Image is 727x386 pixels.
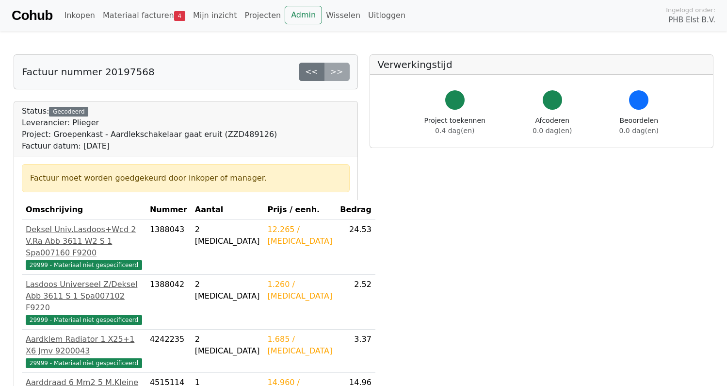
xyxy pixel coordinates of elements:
a: Wisselen [322,6,364,25]
span: 4 [174,11,185,21]
div: Status: [22,105,277,152]
div: Gecodeerd [49,107,88,117]
span: 29999 - Materiaal niet gespecificeerd [26,358,142,368]
a: Deksel Univ.Lasdoos+Wcd 2 V.Ra Abb 3611 W2 S 1 Spa007160 F920029999 - Materiaal niet gespecificeerd [26,224,142,270]
a: Aardklem Radiator 1 X25+1 X6 Jmv 920004329999 - Materiaal niet gespecificeerd [26,334,142,369]
a: Materiaal facturen4 [99,6,189,25]
span: 0.0 dag(en) [533,127,572,134]
a: << [299,63,324,81]
a: Lasdoos Universeel Z/Deksel Abb 3611 S 1 Spa007102 F922029999 - Materiaal niet gespecificeerd [26,279,142,325]
th: Bedrag [336,200,375,220]
div: 1.260 / [MEDICAL_DATA] [268,279,333,302]
div: Lasdoos Universeel Z/Deksel Abb 3611 S 1 Spa007102 F9220 [26,279,142,314]
div: Project toekennen [424,116,485,136]
td: 3.37 [336,330,375,373]
span: 0.4 dag(en) [435,127,474,134]
td: 4242235 [146,330,191,373]
td: 2.52 [336,275,375,330]
div: Project: Groepenkast - Aardlekschakelaar gaat eruit (ZZD489126) [22,129,277,140]
th: Omschrijving [22,200,146,220]
a: Admin [285,6,322,24]
td: 1388042 [146,275,191,330]
th: Nummer [146,200,191,220]
div: Factuur moet worden goedgekeurd door inkoper of manager. [30,172,341,184]
a: Cohub [12,4,52,27]
span: 0.0 dag(en) [619,127,659,134]
span: 29999 - Materiaal niet gespecificeerd [26,315,142,325]
a: Inkopen [60,6,98,25]
th: Prijs / eenh. [264,200,337,220]
div: 12.265 / [MEDICAL_DATA] [268,224,333,247]
span: 29999 - Materiaal niet gespecificeerd [26,260,142,270]
td: 1388043 [146,220,191,275]
div: 1.685 / [MEDICAL_DATA] [268,334,333,357]
div: Factuur datum: [DATE] [22,140,277,152]
th: Aantal [191,200,264,220]
h5: Verwerkingstijd [378,59,706,70]
a: Uitloggen [364,6,409,25]
a: Projecten [241,6,285,25]
div: Beoordelen [619,116,659,136]
h5: Factuur nummer 20197568 [22,66,155,78]
div: Deksel Univ.Lasdoos+Wcd 2 V.Ra Abb 3611 W2 S 1 Spa007160 F9200 [26,224,142,259]
a: Mijn inzicht [189,6,241,25]
div: Aardklem Radiator 1 X25+1 X6 Jmv 9200043 [26,334,142,357]
div: 2 [MEDICAL_DATA] [195,224,260,247]
div: Leverancier: Plieger [22,117,277,129]
div: Afcoderen [533,116,572,136]
div: 2 [MEDICAL_DATA] [195,279,260,302]
span: PHB Elst B.V. [668,15,715,26]
td: 24.53 [336,220,375,275]
div: 2 [MEDICAL_DATA] [195,334,260,357]
span: Ingelogd onder: [666,5,715,15]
